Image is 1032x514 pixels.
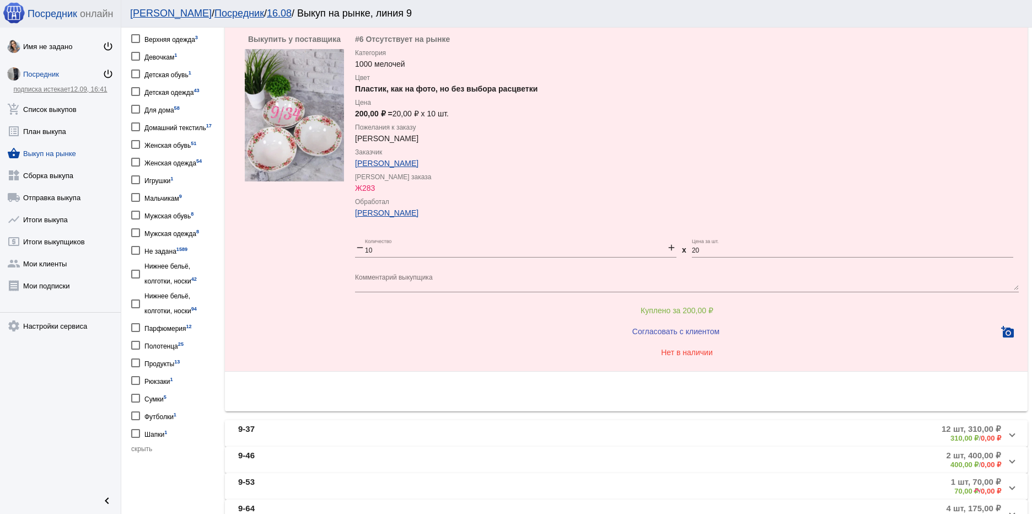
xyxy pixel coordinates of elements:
[238,477,255,495] b: 9-53
[245,49,344,181] img: LKGy1c.jpg
[238,424,255,442] b: 9-37
[193,88,199,93] small: 43
[174,105,180,111] small: 58
[682,244,686,266] div: x
[355,47,1019,58] label: Категория
[355,301,999,320] button: Куплено за 200,00 ₽
[7,213,20,226] mat-icon: show_chart
[355,122,1019,133] label: Пожелания к заказу
[3,2,25,24] img: apple-icon-60x60.png
[225,473,1028,500] mat-expansion-panel-header: 9-531 шт, 70,00 ₽70,00 ₽/0,00 ₽
[144,225,199,240] div: Мужская одежда
[144,320,192,335] div: Парфюмерия
[206,123,212,128] small: 17
[355,109,393,118] b: 200,00 ₽ =
[174,412,176,417] small: 1
[214,8,264,19] a: Посредник
[641,306,713,315] span: Куплено за 200,00 ₽
[130,8,212,19] a: [PERSON_NAME]
[144,260,219,287] div: Нижнее бельё, колготки, носки
[942,434,1001,442] div: /
[103,68,114,79] mat-icon: power_settings_new
[7,40,20,53] img: s3NfS9EFoIlsu3J8UNDHgJwzmn6WiTD8U1bXUdxOToFySjflkCBBOVL20Z1KOmqHZbw9EvBm.jpg
[176,247,187,252] small: 1589
[144,119,212,134] div: Домашний текстиль
[186,324,192,329] small: 12
[951,477,1001,487] b: 1 шт, 70,00 ₽
[144,426,167,441] div: Шапки
[196,158,202,164] small: 54
[144,137,196,152] div: Женская обувь
[245,34,344,49] div: Выкупить у поставщика
[950,461,979,469] b: 400,00 ₽
[144,190,182,205] div: Мальчикам
[100,494,114,507] mat-icon: chevron_left
[170,176,173,181] small: 1
[355,183,1019,194] div: Ж283
[7,319,20,333] mat-icon: settings
[225,420,1028,447] mat-expansion-panel-header: 9-3712 шт, 310,00 ₽310,00 ₽/0,00 ₽
[946,451,1001,461] b: 2 шт, 400,00 ₽
[23,70,103,78] div: Посредник
[954,487,979,495] b: 70,00 ₽
[355,147,1019,158] label: Заказчик
[355,159,418,168] a: [PERSON_NAME]
[355,208,418,217] a: [PERSON_NAME]
[191,306,197,312] small: 94
[355,47,1019,69] div: 1000 мелочей
[28,8,77,20] span: Посредник
[355,133,1019,144] app-description-cutted: [PERSON_NAME]
[225,447,1028,473] mat-expansion-panel-header: 9-462 шт, 400,00 ₽400,00 ₽/0,00 ₽
[195,35,198,40] small: 3
[7,169,20,182] mat-icon: widgets
[355,242,365,255] mat-icon: remove
[179,194,182,199] small: 9
[144,66,191,81] div: Детская обувь
[238,451,255,469] b: 9-46
[174,52,177,58] small: 1
[7,257,20,270] mat-icon: group
[946,504,1001,513] b: 4 шт, 175,00 ₽
[7,235,20,248] mat-icon: local_atm
[144,49,177,63] div: Девочкам
[267,8,292,19] a: 16.08
[970,484,983,497] mat-icon: keyboard_arrow_up
[7,147,20,160] mat-icon: shopping_basket
[1001,325,1014,339] mat-icon: add_a_photo
[946,461,1001,469] div: /
[355,72,1019,83] label: Цвет
[661,348,713,357] span: Нет в наличии
[7,191,20,204] mat-icon: local_shipping
[942,424,1001,434] b: 12 шт, 310,00 ₽
[7,125,20,138] mat-icon: list_alt
[7,279,20,292] mat-icon: receipt
[13,85,107,93] a: подписка истекает12.09, 16:41
[144,338,184,352] div: Полотенца
[164,394,166,400] small: 5
[632,327,719,336] span: Согласовать с клиентом
[144,290,219,317] div: Нижнее бельё, колготки, носки
[144,408,176,423] div: Футболки
[144,154,202,169] div: Женская одежда
[170,377,173,382] small: 1
[355,108,1019,119] div: 20,00 ₽ x 10 шт.
[355,34,1019,45] div: #6 Отсутствует на рынке
[23,42,103,51] div: Имя не задано
[191,276,197,282] small: 42
[144,31,198,46] div: Верхняя одежда
[144,355,180,370] div: Продукты
[80,8,113,20] span: онлайн
[666,242,676,255] mat-icon: add
[196,229,199,234] small: 8
[355,342,1019,362] button: Нет в наличии
[164,430,167,435] small: 1
[7,103,20,116] mat-icon: add_shopping_cart
[130,8,1012,19] div: / / / Выкуп на рынке, линия 9
[355,84,537,93] b: Пластик, как на фото, но без выбора расцветки
[144,207,193,222] div: Мужская обувь
[71,85,108,93] span: 12.09, 16:41
[144,172,173,187] div: Игрушки
[178,341,184,347] small: 25
[981,461,1001,469] b: 0,00 ₽
[103,41,114,52] mat-icon: power_settings_new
